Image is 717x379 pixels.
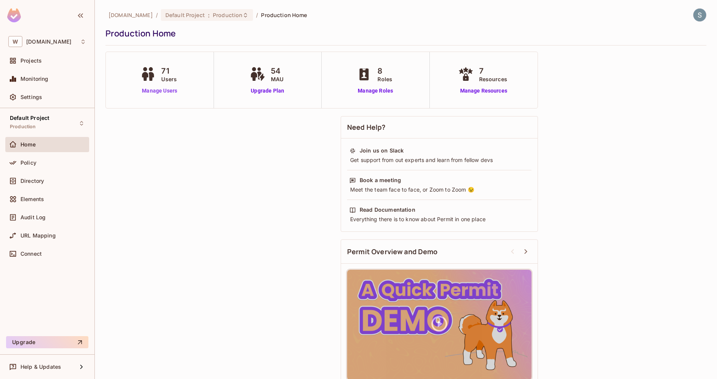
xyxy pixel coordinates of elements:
span: 71 [161,65,177,77]
a: Manage Resources [456,87,511,95]
span: Help & Updates [20,364,61,370]
span: Settings [20,94,42,100]
span: Home [20,142,36,148]
span: Directory [20,178,44,184]
span: Connect [20,251,42,257]
span: W [8,36,22,47]
div: Read Documentation [360,206,415,214]
span: 54 [271,65,283,77]
span: Resources [479,75,507,83]
a: Upgrade Plan [248,87,287,95]
a: Manage Roles [355,87,396,95]
span: Monitoring [20,76,49,82]
span: Elements [20,196,44,202]
span: Default Project [165,11,205,19]
span: Production Home [261,11,307,19]
span: URL Mapping [20,233,56,239]
img: SReyMgAAAABJRU5ErkJggg== [7,8,21,22]
span: Users [161,75,177,83]
div: Production Home [105,28,703,39]
img: Shekhar Tyagi [693,9,706,21]
span: Default Project [10,115,49,121]
div: Book a meeting [360,176,401,184]
span: Production [213,11,242,19]
span: Workspace: withpronto.com [26,39,71,45]
span: Permit Overview and Demo [347,247,438,256]
li: / [256,11,258,19]
span: Roles [377,75,392,83]
span: MAU [271,75,283,83]
li: / [156,11,158,19]
button: Upgrade [6,336,88,348]
div: Meet the team face to face, or Zoom to Zoom 😉 [349,186,529,193]
span: Production [10,124,36,130]
span: Need Help? [347,123,386,132]
span: 7 [479,65,507,77]
span: Projects [20,58,42,64]
span: : [208,12,210,18]
div: Get support from out experts and learn from fellow devs [349,156,529,164]
a: Manage Users [138,87,181,95]
span: 8 [377,65,392,77]
span: Policy [20,160,36,166]
span: the active workspace [108,11,153,19]
div: Join us on Slack [360,147,404,154]
div: Everything there is to know about Permit in one place [349,215,529,223]
span: Audit Log [20,214,46,220]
